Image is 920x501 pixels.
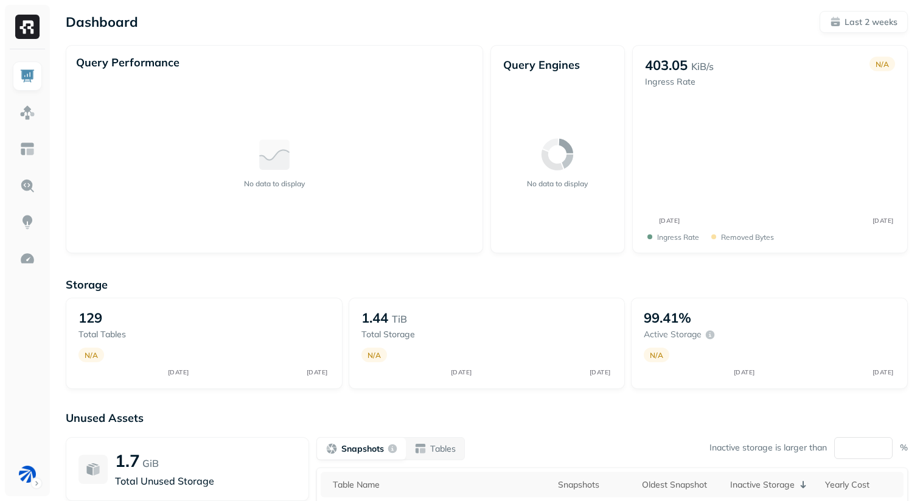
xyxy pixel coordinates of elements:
tspan: [DATE] [733,368,754,376]
p: N/A [650,351,663,360]
img: Insights [19,214,35,230]
p: 1.7 [115,450,140,471]
tspan: [DATE] [451,368,472,376]
p: Last 2 weeks [845,16,897,28]
div: Oldest Snapshot [642,479,718,491]
p: Total tables [78,329,166,340]
p: Total storage [361,329,449,340]
p: N/A [368,351,381,360]
p: Active storage [644,329,702,340]
img: Ryft [15,15,40,39]
p: N/A [85,351,98,360]
p: Removed bytes [721,233,774,242]
p: Ingress Rate [657,233,699,242]
p: KiB/s [691,59,714,74]
p: 99.41% [644,309,691,326]
p: 129 [78,309,102,326]
button: Last 2 weeks [820,11,908,33]
p: GiB [142,456,159,471]
p: TiB [392,312,407,326]
p: Unused Assets [66,411,908,425]
p: 403.05 [645,57,688,74]
p: Query Performance [76,55,179,69]
p: Inactive storage is larger than [709,442,827,454]
img: Assets [19,105,35,121]
tspan: [DATE] [168,368,189,376]
img: Query Explorer [19,178,35,194]
tspan: [DATE] [307,368,328,376]
tspan: [DATE] [658,217,680,225]
tspan: [DATE] [590,368,611,376]
p: Storage [66,278,908,292]
p: N/A [876,60,889,69]
p: Total Unused Storage [115,474,296,488]
img: Dashboard [19,68,35,84]
div: Table Name [333,479,546,491]
p: No data to display [244,179,305,188]
img: Asset Explorer [19,141,35,157]
tspan: [DATE] [872,217,893,225]
p: Inactive Storage [730,479,795,491]
p: Tables [430,443,456,455]
img: Optimization [19,251,35,267]
p: Snapshots [341,443,384,455]
img: BAM [19,466,36,483]
div: Yearly Cost [825,479,897,491]
p: No data to display [527,179,588,188]
tspan: [DATE] [872,368,893,376]
p: Query Engines [503,58,612,72]
p: 1.44 [361,309,388,326]
p: Ingress Rate [645,76,714,88]
p: % [900,442,908,454]
div: Snapshots [558,479,630,491]
p: Dashboard [66,13,138,30]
